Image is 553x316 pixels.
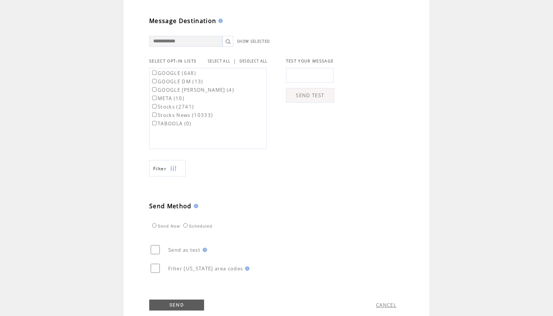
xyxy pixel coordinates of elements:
label: TABOOLA (0) [151,120,192,127]
input: META (10) [152,96,157,100]
label: GOOGLE (648) [151,70,196,76]
input: Stocks News (10333) [152,113,157,117]
img: help.gif [216,19,223,23]
span: Send Method [149,202,192,210]
label: Scheduled [181,224,212,228]
input: Stocks (2741) [152,104,157,108]
span: | [233,58,236,64]
a: DESELECT ALL [240,59,268,64]
a: SELECT ALL [208,59,230,64]
span: Send as test [168,247,200,253]
a: SEND [149,300,204,311]
input: GOOGLE DM (13) [152,79,157,83]
input: GOOGLE [PERSON_NAME] (4) [152,87,157,92]
img: help.gif [243,266,249,271]
label: Stocks (2741) [151,103,194,110]
label: GOOGLE [PERSON_NAME] (4) [151,87,234,93]
img: filters.png [170,160,177,177]
img: help.gif [192,204,198,208]
a: SEND TEST [286,88,334,103]
label: GOOGLE DM (13) [151,78,203,85]
input: Send Now [152,223,157,228]
input: TABOOLA (0) [152,121,157,125]
span: Message Destination [149,17,216,25]
label: Stocks News (10333) [151,112,213,118]
input: Scheduled [183,223,188,228]
label: META (10) [151,95,184,102]
a: SHOW SELECTED [237,39,270,44]
span: Filter [US_STATE] area codes [168,265,243,272]
a: CANCEL [376,302,396,308]
span: SELECT OPT-IN LISTS [149,58,196,64]
span: Show filters [153,165,166,172]
span: TEST YOUR MESSAGE [286,58,334,64]
a: Filter [149,160,186,176]
input: GOOGLE (648) [152,71,157,75]
img: help.gif [200,248,207,252]
label: Send Now [150,224,180,228]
